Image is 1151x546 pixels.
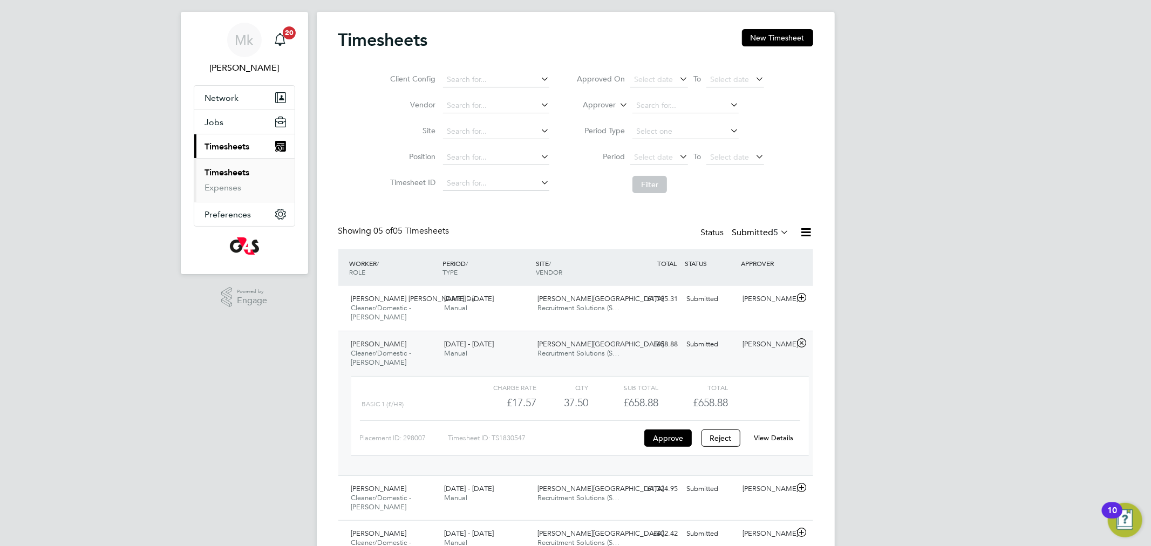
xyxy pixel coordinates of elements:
[387,74,435,84] label: Client Config
[738,290,794,308] div: [PERSON_NAME]
[440,254,533,282] div: PERIOD
[443,150,549,165] input: Search for...
[466,394,536,412] div: £17.57
[774,227,779,238] span: 5
[537,484,664,493] span: [PERSON_NAME][GEOGRAPHIC_DATA]
[444,339,494,349] span: [DATE] - [DATE]
[448,429,642,447] div: Timesheet ID: TS1830547
[194,134,295,158] button: Timesheets
[443,176,549,191] input: Search for...
[632,124,739,139] input: Select one
[387,126,435,135] label: Site
[374,226,393,236] span: 05 of
[444,294,494,303] span: [DATE] - [DATE]
[702,429,740,447] button: Reject
[683,254,739,273] div: STATUS
[738,525,794,543] div: [PERSON_NAME]
[537,339,664,349] span: [PERSON_NAME][GEOGRAPHIC_DATA]
[634,74,673,84] span: Select date
[537,493,619,502] span: Recruitment Solutions (S…
[632,176,667,193] button: Filter
[644,429,692,447] button: Approve
[626,336,683,353] div: £658.88
[567,100,616,111] label: Approver
[658,259,677,268] span: TOTAL
[701,226,792,241] div: Status
[374,226,449,236] span: 05 Timesheets
[350,268,366,276] span: ROLE
[387,152,435,161] label: Position
[742,29,813,46] button: New Timesheet
[181,12,308,274] nav: Main navigation
[690,72,704,86] span: To
[658,381,728,394] div: Total
[634,152,673,162] span: Select date
[194,110,295,134] button: Jobs
[693,396,728,409] span: £658.88
[338,226,452,237] div: Showing
[351,294,483,303] span: [PERSON_NAME] [PERSON_NAME] Da…
[537,294,664,303] span: [PERSON_NAME][GEOGRAPHIC_DATA]
[377,259,379,268] span: /
[351,303,412,322] span: Cleaner/Domestic - [PERSON_NAME]
[576,126,625,135] label: Period Type
[589,381,658,394] div: Sub Total
[444,529,494,538] span: [DATE] - [DATE]
[221,287,267,308] a: Powered byEngage
[626,480,683,498] div: £1,324.95
[194,158,295,202] div: Timesheets
[194,62,295,74] span: Monika krawczyk
[205,209,251,220] span: Preferences
[710,152,749,162] span: Select date
[351,349,412,367] span: Cleaner/Domestic - [PERSON_NAME]
[444,484,494,493] span: [DATE] - [DATE]
[549,259,551,268] span: /
[194,86,295,110] button: Network
[626,290,683,308] div: £1,195.31
[338,29,428,51] h2: Timesheets
[754,433,793,442] a: View Details
[205,182,242,193] a: Expenses
[1107,510,1117,524] div: 10
[1108,503,1142,537] button: Open Resource Center, 10 new notifications
[205,93,239,103] span: Network
[537,303,619,312] span: Recruitment Solutions (S…
[347,254,440,282] div: WORKER
[466,259,468,268] span: /
[683,480,739,498] div: Submitted
[443,124,549,139] input: Search for...
[387,100,435,110] label: Vendor
[589,394,658,412] div: £658.88
[690,149,704,163] span: To
[738,336,794,353] div: [PERSON_NAME]
[738,254,794,273] div: APPROVER
[444,493,467,502] span: Manual
[732,227,789,238] label: Submitted
[533,254,626,282] div: SITE
[738,480,794,498] div: [PERSON_NAME]
[235,33,254,47] span: Mk
[283,26,296,39] span: 20
[683,290,739,308] div: Submitted
[442,268,458,276] span: TYPE
[194,23,295,74] a: Mk[PERSON_NAME]
[351,484,407,493] span: [PERSON_NAME]
[237,296,267,305] span: Engage
[683,525,739,543] div: Submitted
[576,152,625,161] label: Period
[576,74,625,84] label: Approved On
[536,381,589,394] div: QTY
[710,74,749,84] span: Select date
[626,525,683,543] div: £602.42
[443,72,549,87] input: Search for...
[205,141,250,152] span: Timesheets
[194,237,295,255] a: Go to home page
[269,23,291,57] a: 20
[351,339,407,349] span: [PERSON_NAME]
[536,268,562,276] span: VENDOR
[351,493,412,511] span: Cleaner/Domestic - [PERSON_NAME]
[360,429,448,447] div: Placement ID: 298007
[387,178,435,187] label: Timesheet ID
[351,529,407,538] span: [PERSON_NAME]
[632,98,739,113] input: Search for...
